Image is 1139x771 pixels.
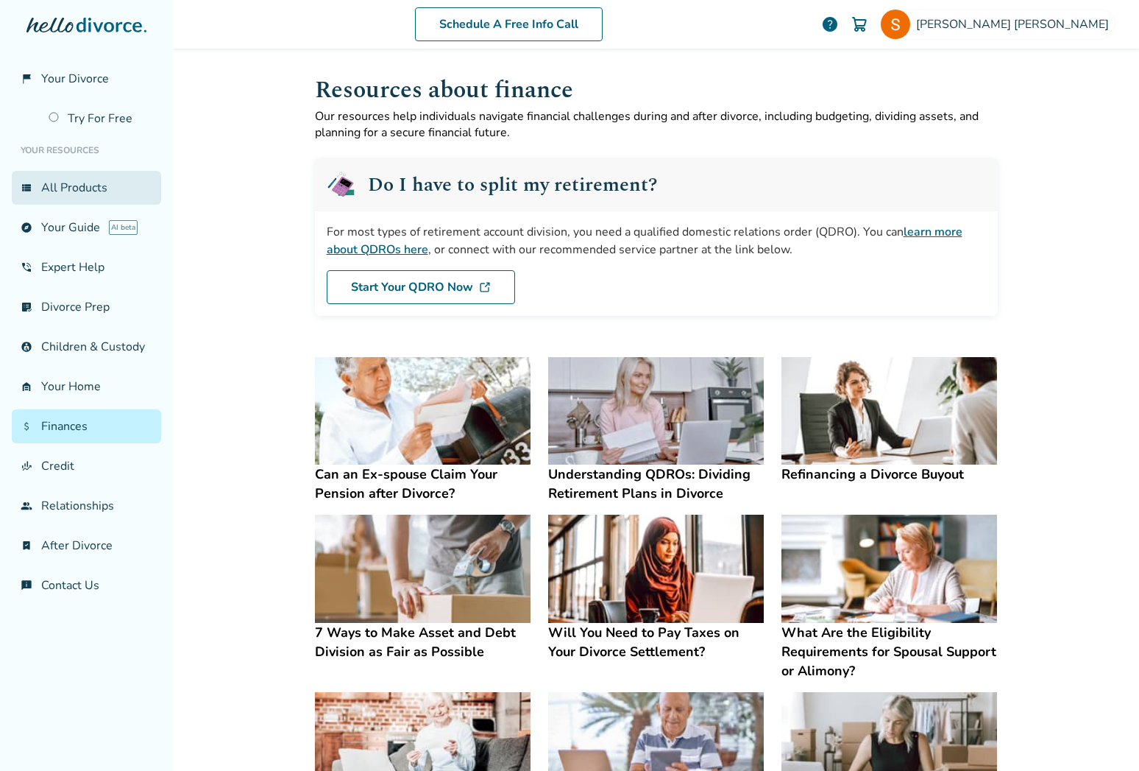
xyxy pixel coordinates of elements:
[821,15,839,33] a: help
[21,500,32,512] span: group
[851,15,868,33] img: Cart
[327,270,515,304] a: Start Your QDRO Now
[21,341,32,353] span: account_child
[21,460,32,472] span: finance_mode
[327,170,356,200] img: QDRO
[12,250,161,284] a: phone_in_talkExpert Help
[548,515,764,623] img: Will You Need to Pay Taxes on Your Divorce Settlement?
[12,529,161,563] a: bookmark_checkAfter Divorce
[479,281,491,293] img: DL
[12,449,161,483] a: finance_modeCredit
[781,623,997,680] h4: What Are the Eligibility Requirements for Spousal Support or Alimony?
[12,489,161,523] a: groupRelationships
[21,301,32,313] span: list_alt_check
[315,465,531,503] h4: Can an Ex-spouse Claim Your Pension after Divorce?
[41,71,109,87] span: Your Divorce
[781,357,997,465] img: Refinancing a Divorce Buyout
[12,290,161,324] a: list_alt_checkDivorce Prep
[315,515,531,623] img: 7 Ways to Make Asset and Debt Division as Fair as Possible
[548,515,764,661] a: Will You Need to Pay Taxes on Your Divorce Settlement?Will You Need to Pay Taxes on Your Divorce ...
[12,211,161,244] a: exploreYour GuideAI beta
[21,182,32,194] span: view_list
[781,515,997,623] img: What Are the Eligibility Requirements for Spousal Support or Alimony?
[21,580,32,591] span: chat_info
[21,73,32,85] span: flag_2
[781,515,997,680] a: What Are the Eligibility Requirements for Spousal Support or Alimony?What Are the Eligibility Req...
[21,540,32,552] span: bookmark_check
[368,175,657,194] h2: Do I have to split my retirement?
[21,222,32,233] span: explore
[315,515,531,661] a: 7 Ways to Make Asset and Debt Division as Fair as Possible7 Ways to Make Asset and Debt Division ...
[781,465,997,484] h4: Refinancing a Divorce Buyout
[12,62,161,96] a: flag_2Your Divorce
[548,357,764,465] img: Understanding QDROs: Dividing Retirement Plans in Divorce
[109,220,138,235] span: AI beta
[12,409,161,443] a: attach_moneyFinances
[1065,700,1139,771] iframe: Chat Widget
[315,108,998,141] p: Our resources help individuals navigate financial challenges during and after divorce, including ...
[21,381,32,392] span: garage_home
[781,357,997,485] a: Refinancing a Divorce BuyoutRefinancing a Divorce Buyout
[12,135,161,165] li: Your Resources
[548,465,764,503] h4: Understanding QDROs: Dividing Retirement Plans in Divorce
[12,171,161,205] a: view_listAll Products
[12,330,161,364] a: account_childChildren & Custody
[415,7,603,41] a: Schedule A Free Info Call
[315,623,531,661] h4: 7 Ways to Make Asset and Debt Division as Fair as Possible
[548,623,764,661] h4: Will You Need to Pay Taxes on Your Divorce Settlement?
[916,16,1115,32] span: [PERSON_NAME] [PERSON_NAME]
[315,357,531,465] img: Can an Ex-spouse Claim Your Pension after Divorce?
[881,10,910,39] img: Shannon McCune
[21,261,32,273] span: phone_in_talk
[12,568,161,602] a: chat_infoContact Us
[548,357,764,504] a: Understanding QDROs: Dividing Retirement Plans in DivorceUnderstanding QDROs: Dividing Retirement...
[327,223,986,258] div: For most types of retirement account division, you need a qualified domestic relations order (QDR...
[40,102,161,135] a: Try For Free
[315,72,998,108] h1: Resources about finance
[12,370,161,404] a: garage_homeYour Home
[315,357,531,504] a: Can an Ex-spouse Claim Your Pension after Divorce?Can an Ex-spouse Claim Your Pension after Divorce?
[21,420,32,432] span: attach_money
